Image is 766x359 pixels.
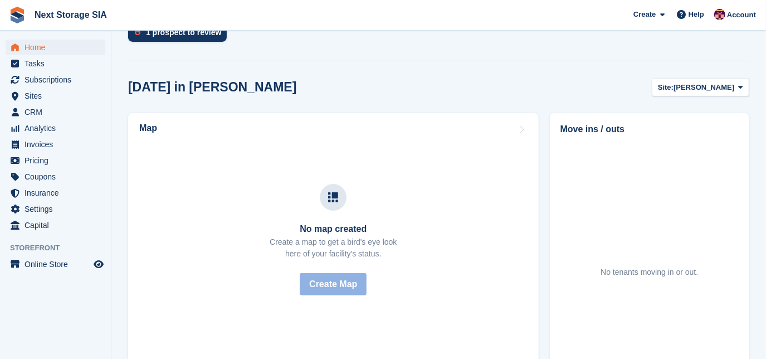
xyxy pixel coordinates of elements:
[6,72,105,88] a: menu
[25,153,91,168] span: Pricing
[633,9,656,20] span: Create
[139,123,157,133] h2: Map
[6,169,105,185] a: menu
[300,273,367,295] button: Create Map
[689,9,704,20] span: Help
[25,104,91,120] span: CRM
[135,29,140,36] img: prospect-51fa495bee0391a8d652442698ab0144808aea92771e9ea1ae160a38d050c398.svg
[674,82,734,93] span: [PERSON_NAME]
[128,23,232,47] a: 1 prospect to review
[652,78,749,96] button: Site: [PERSON_NAME]
[25,137,91,152] span: Invoices
[9,7,26,23] img: stora-icon-8386f47178a22dfd0bd8f6a31ec36ba5ce8667c1dd55bd0f319d3a0aa187defe.svg
[25,201,91,217] span: Settings
[146,28,221,37] div: 1 prospect to review
[25,256,91,272] span: Online Store
[25,72,91,88] span: Subscriptions
[6,88,105,104] a: menu
[727,9,756,21] span: Account
[6,256,105,272] a: menu
[270,224,397,234] h3: No map created
[30,6,111,24] a: Next Storage SIA
[25,120,91,136] span: Analytics
[25,56,91,71] span: Tasks
[601,266,698,278] div: No tenants moving in or out.
[6,217,105,233] a: menu
[6,56,105,71] a: menu
[658,82,674,93] span: Site:
[10,242,111,254] span: Storefront
[25,88,91,104] span: Sites
[6,185,105,201] a: menu
[328,192,338,202] img: map-icn-33ee37083ee616e46c38cad1a60f524a97daa1e2b2c8c0bc3eb3415660979fc1.svg
[6,120,105,136] a: menu
[25,40,91,55] span: Home
[25,185,91,201] span: Insurance
[128,80,296,95] h2: [DATE] in [PERSON_NAME]
[270,236,397,260] p: Create a map to get a bird's eye look here of your facility's status.
[6,201,105,217] a: menu
[25,169,91,185] span: Coupons
[714,9,725,20] img: Roberts Kesmins
[6,153,105,168] a: menu
[92,258,105,271] a: Preview store
[6,137,105,152] a: menu
[25,217,91,233] span: Capital
[560,123,739,136] h2: Move ins / outs
[6,40,105,55] a: menu
[6,104,105,120] a: menu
